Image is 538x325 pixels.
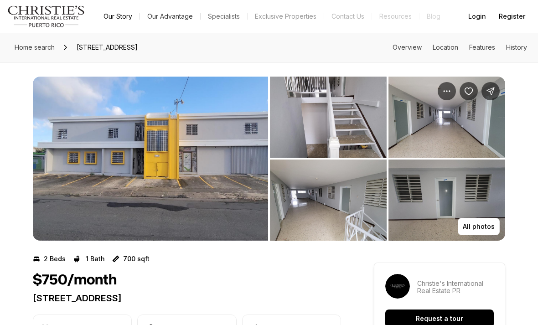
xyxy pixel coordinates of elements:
[393,43,422,51] a: Skip to: Overview
[469,43,495,51] a: Skip to: Features
[86,255,105,263] p: 1 Bath
[11,40,58,55] a: Home search
[393,44,527,51] nav: Page section menu
[270,160,387,241] button: View image gallery
[201,10,247,23] a: Specialists
[44,255,66,263] p: 2 Beds
[506,43,527,51] a: Skip to: History
[460,82,478,100] button: Save Property: 2A3 AVE LAUREL (APT#7)
[7,5,85,27] img: logo
[438,82,456,100] button: Property options
[463,223,495,230] p: All photos
[33,293,341,304] p: [STREET_ADDRESS]
[372,10,419,23] a: Resources
[458,218,500,235] button: All photos
[123,255,150,263] p: 700 sqft
[324,10,372,23] button: Contact Us
[15,43,55,51] span: Home search
[33,77,505,241] div: Listing Photos
[270,77,505,241] li: 2 of 4
[433,43,458,51] a: Skip to: Location
[248,10,324,23] a: Exclusive Properties
[419,10,448,23] a: Blog
[493,7,531,26] button: Register
[416,315,463,322] p: Request a tour
[96,10,140,23] a: Our Story
[33,272,117,289] h1: $750/month
[73,40,141,55] span: [STREET_ADDRESS]
[388,77,505,158] button: View image gallery
[33,77,268,241] button: View image gallery
[499,13,525,20] span: Register
[270,77,387,158] button: View image gallery
[140,10,200,23] a: Our Advantage
[417,280,494,294] p: Christie's International Real Estate PR
[463,7,491,26] button: Login
[33,77,268,241] li: 1 of 4
[481,82,500,100] button: Share Property: 2A3 AVE LAUREL (APT#7)
[388,160,505,241] button: View image gallery
[468,13,486,20] span: Login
